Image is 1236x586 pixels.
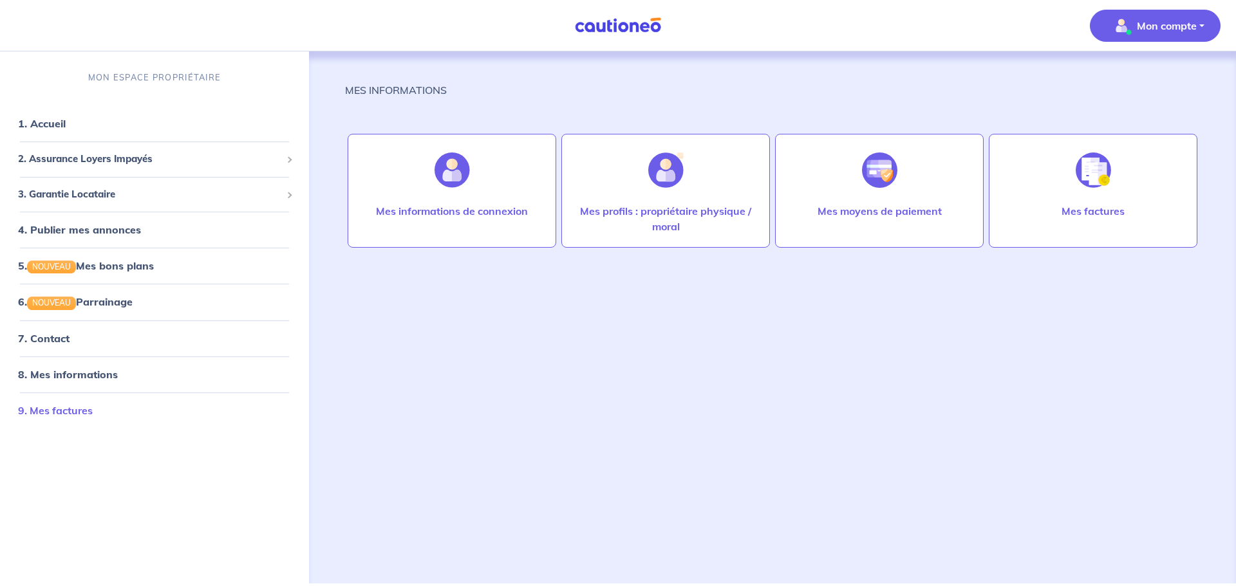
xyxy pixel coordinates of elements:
div: 2. Assurance Loyers Impayés [5,147,304,172]
img: illu_account_valid_menu.svg [1111,15,1132,36]
span: 3. Garantie Locataire [18,187,281,202]
div: 8. Mes informations [5,362,304,387]
p: MON ESPACE PROPRIÉTAIRE [88,71,221,84]
a: 7. Contact [18,332,70,345]
div: 6.NOUVEAUParrainage [5,289,304,315]
p: Mes factures [1062,203,1125,219]
div: 1. Accueil [5,111,304,136]
div: 9. Mes factures [5,398,304,423]
a: 1. Accueil [18,117,66,130]
img: illu_account.svg [435,152,470,188]
div: 4. Publier mes annonces [5,217,304,243]
p: MES INFORMATIONS [345,82,447,98]
a: 4. Publier mes annonces [18,223,141,236]
p: Mes moyens de paiement [818,203,942,219]
a: 9. Mes factures [18,404,93,417]
a: 8. Mes informations [18,368,118,381]
p: Mon compte [1137,18,1197,33]
button: illu_account_valid_menu.svgMon compte [1090,10,1221,42]
img: illu_invoice.svg [1076,152,1111,188]
img: illu_account_add.svg [648,152,684,188]
p: Mes profils : propriétaire physique / moral [575,203,756,234]
div: 7. Contact [5,325,304,351]
img: Cautioneo [570,17,666,33]
p: Mes informations de connexion [376,203,528,219]
div: 5.NOUVEAUMes bons plans [5,253,304,279]
a: 6.NOUVEAUParrainage [18,295,133,308]
img: illu_credit_card_no_anim.svg [862,152,897,188]
a: 5.NOUVEAUMes bons plans [18,259,154,272]
span: 2. Assurance Loyers Impayés [18,152,281,167]
div: 3. Garantie Locataire [5,182,304,207]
